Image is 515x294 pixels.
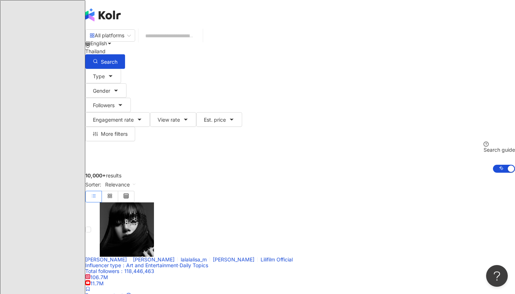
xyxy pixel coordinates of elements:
[150,112,196,127] button: View rate
[93,102,115,108] span: Followers
[100,202,154,257] img: KOL Avatar
[126,262,178,268] span: Art and Entertainment
[85,172,106,178] span: 10,000+
[85,54,125,69] button: Search
[180,262,208,268] span: Daily Topics
[85,69,121,83] button: Type
[85,43,90,48] span: environment
[85,173,515,178] div: results
[101,131,128,137] span: More filters
[93,88,110,94] span: Gender
[90,30,124,41] div: All platforms
[85,98,131,112] button: Followers
[484,147,515,153] div: Search guide
[85,178,515,191] div: Sorter:
[85,83,126,98] button: Gender
[158,117,180,123] span: View rate
[85,8,121,21] img: logo
[196,112,242,127] button: Est. price
[85,268,515,274] div: Total followers ： 118,446,463
[133,256,175,262] span: [PERSON_NAME]
[85,274,108,280] span: 106.7M
[93,117,134,123] span: Engagement rate
[105,179,136,190] span: Relevance
[486,265,508,287] iframe: Help Scout Beacon - Open
[90,33,95,38] span: appstore
[85,262,515,268] div: Influencer type ：
[181,256,207,262] span: lalalalisa_m
[85,280,104,286] span: 11.7M
[85,112,150,127] button: Engagement rate
[484,142,489,147] span: question-circle
[204,117,226,123] span: Est. price
[261,256,293,262] span: Lilifilm Official
[85,256,127,262] span: [PERSON_NAME]
[85,49,515,54] div: Thailand
[213,256,254,262] span: [PERSON_NAME]
[178,262,180,268] span: ·
[93,73,105,79] span: Type
[101,59,117,65] span: Search
[85,127,135,141] button: More filters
